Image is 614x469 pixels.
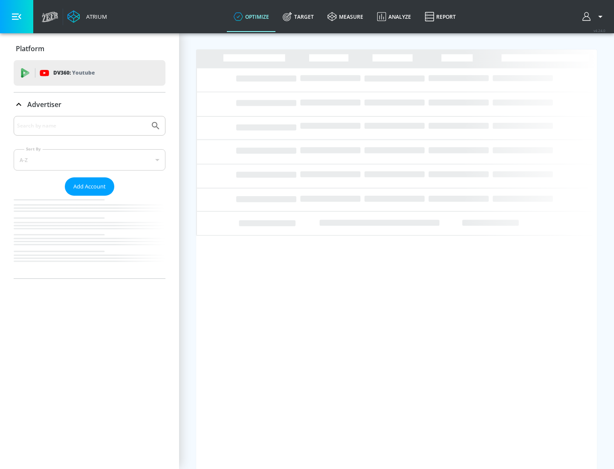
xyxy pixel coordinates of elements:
[73,182,106,191] span: Add Account
[72,68,95,77] p: Youtube
[67,10,107,23] a: Atrium
[83,13,107,20] div: Atrium
[53,68,95,78] p: DV360:
[16,44,44,53] p: Platform
[227,1,276,32] a: optimize
[24,146,43,152] label: Sort By
[321,1,370,32] a: measure
[370,1,418,32] a: Analyze
[65,177,114,196] button: Add Account
[27,100,61,109] p: Advertiser
[14,60,165,86] div: DV360: Youtube
[14,116,165,278] div: Advertiser
[276,1,321,32] a: Target
[14,149,165,171] div: A-Z
[14,37,165,61] div: Platform
[594,28,605,33] span: v 4.24.0
[14,196,165,278] nav: list of Advertiser
[418,1,463,32] a: Report
[14,93,165,116] div: Advertiser
[17,120,146,131] input: Search by name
